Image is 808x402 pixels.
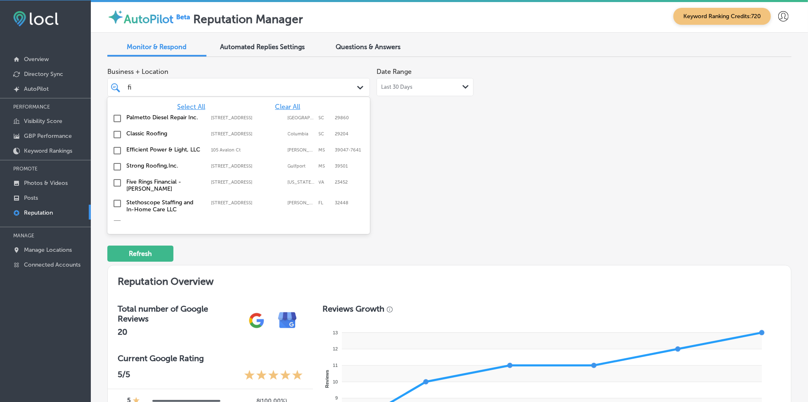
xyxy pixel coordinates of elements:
[124,12,173,26] label: AutoPilot
[220,43,305,51] span: Automated Replies Settings
[126,199,203,213] label: Stethoscope Staffing and In-Home Care LLC
[211,115,284,121] label: 1228 Edgefield Rd
[319,200,331,206] label: FL
[319,131,331,137] label: SC
[126,178,203,192] label: Five Rings Financial - Heather Brinkman
[24,209,53,216] p: Reputation
[24,85,49,92] p: AutoPilot
[24,194,38,201] p: Posts
[335,396,338,401] tspan: 9
[211,147,284,153] label: 105 Avalon Ct
[24,71,63,78] p: Directory Sync
[211,131,284,137] label: 3326 Two Notch Rd
[126,146,203,153] label: Efficient Power & Light, LLC
[118,304,241,324] h3: Total number of Google Reviews
[107,9,124,25] img: autopilot-icon
[126,114,203,121] label: Palmetto Diesel Repair Inc.
[118,327,241,337] h2: 20
[24,246,72,253] p: Manage Locations
[319,115,331,121] label: SC
[332,379,337,384] tspan: 10
[211,180,284,185] label: 575 Lynnhaven Pkwy, Suite 278
[177,103,205,111] span: Select All
[288,115,315,121] label: North Augusta
[288,163,315,169] label: Gulfport
[24,147,72,154] p: Keyword Rankings
[319,163,331,169] label: MS
[336,43,401,51] span: Questions & Answers
[211,200,284,206] label: 3026 Auction Drive
[377,68,412,76] label: Date Range
[335,115,349,121] label: 29860
[211,163,284,169] label: 2701 Pine Ave
[241,305,272,336] img: gPZS+5FD6qPJAAAAABJRU5ErkJggg==
[108,265,791,294] h2: Reputation Overview
[126,130,203,137] label: Classic Roofing
[118,369,130,382] p: 5 /5
[288,131,315,137] label: Columbia
[319,180,331,185] label: VA
[244,369,303,382] div: 5 Stars
[288,180,315,185] label: Virginia Beach
[126,162,203,169] label: Strong Roofing,Inc.
[335,163,348,169] label: 39501
[288,147,315,153] label: BRANDON
[673,8,771,25] span: Keyword Ranking Credits: 720
[335,200,349,206] label: 32448
[381,84,412,90] span: Last 30 Days
[127,43,187,51] span: Monitor & Respond
[324,370,329,388] text: Reviews
[24,118,62,125] p: Visibility Score
[126,220,203,227] label: Refine Physical Therapy
[335,131,349,137] label: 29204
[24,180,68,187] p: Photos & Videos
[332,346,337,351] tspan: 12
[332,330,337,335] tspan: 13
[319,147,331,153] label: MS
[332,363,337,368] tspan: 11
[272,305,303,336] img: e7ababfa220611ac49bdb491a11684a6.png
[107,68,370,76] span: Business + Location
[107,246,173,262] button: Refresh
[24,132,72,140] p: GBP Performance
[335,147,361,153] label: 39047-7641
[173,12,193,21] img: Beta
[118,353,303,363] h3: Current Google Rating
[24,56,49,63] p: Overview
[323,304,385,314] h3: Reviews Growth
[24,261,81,268] p: Connected Accounts
[288,200,315,206] label: Marianna
[13,11,59,26] img: fda3e92497d09a02dc62c9cd864e3231.png
[335,180,348,185] label: 23452
[193,12,303,26] label: Reputation Manager
[275,103,300,111] span: Clear All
